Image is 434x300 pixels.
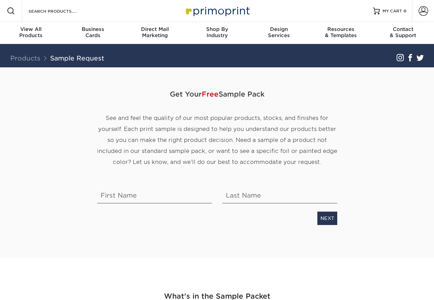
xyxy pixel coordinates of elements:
[28,7,95,15] input: SEARCH PRODUCTS.....
[124,22,186,44] a: Direct MailMarketing
[62,22,124,44] a: BusinessCards
[50,54,104,62] a: Sample Request
[186,22,248,44] a: Shop ByIndustry
[248,26,310,32] span: Design
[186,26,248,32] span: Shop By
[248,26,310,38] div: Services
[372,26,434,32] span: Contact
[372,22,434,44] a: Contact& Support
[317,212,337,225] a: NEXT
[97,115,337,165] span: See and feel the quality of our most popular products, stocks, and finishes for yourself. Each pr...
[403,9,407,13] span: 0
[202,90,219,98] span: Free
[186,26,248,38] div: Industry
[310,22,372,44] a: Resources& Templates
[124,26,186,38] div: Marketing
[62,26,124,38] div: Cards
[97,84,337,104] span: Get Your Sample Pack
[310,26,372,38] div: & Templates
[248,22,310,44] a: DesignServices
[310,26,372,32] span: Resources
[183,3,251,18] img: Primoprint
[62,26,124,32] span: Business
[10,54,40,62] a: Products
[124,26,186,32] span: Direct Mail
[383,8,402,14] span: MY CART
[372,26,434,38] div: & Support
